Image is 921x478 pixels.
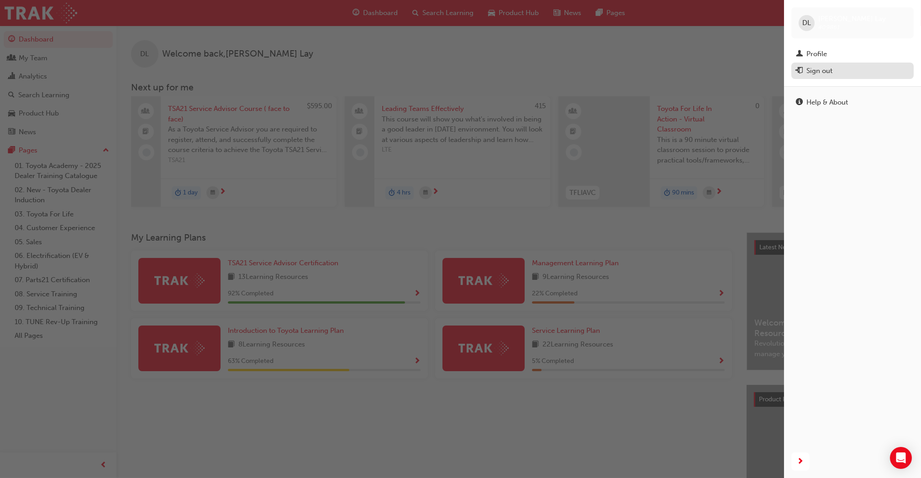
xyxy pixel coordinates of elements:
[802,18,811,28] span: DL
[796,67,803,75] span: exit-icon
[890,447,912,469] div: Open Intercom Messenger
[806,66,832,76] div: Sign out
[791,94,914,111] a: Help & About
[796,50,803,58] span: man-icon
[818,23,840,31] span: 409861
[818,15,886,23] span: [PERSON_NAME] Lay
[791,63,914,79] button: Sign out
[796,99,803,107] span: info-icon
[806,97,848,108] div: Help & About
[791,46,914,63] a: Profile
[806,49,827,59] div: Profile
[797,456,804,467] span: next-icon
